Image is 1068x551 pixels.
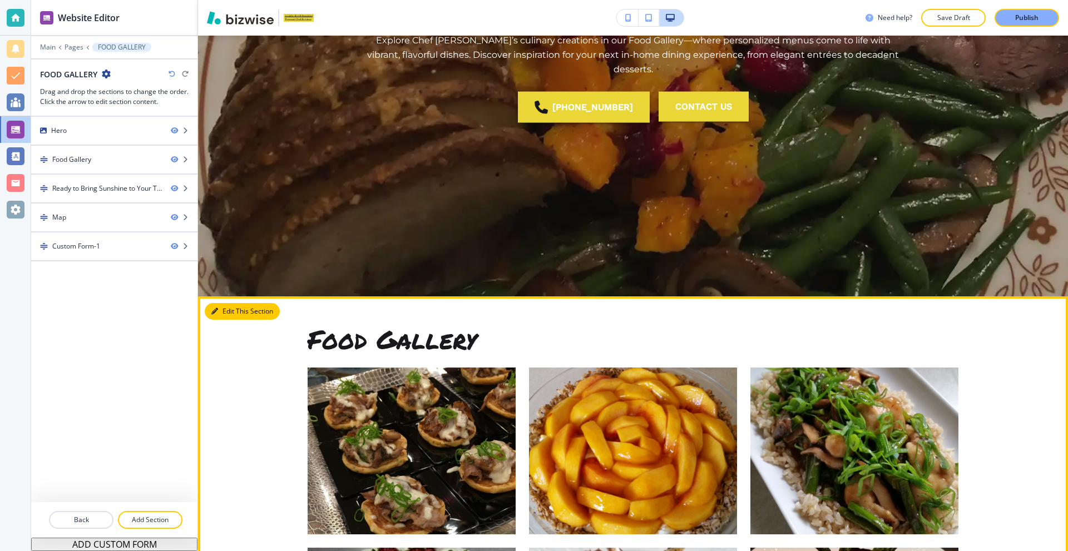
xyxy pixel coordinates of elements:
div: Food Gallery [52,155,91,165]
h2: FOOD GALLERY [40,68,97,80]
h3: Drag and drop the sections to change the order. Click the arrow to edit section content. [40,87,189,107]
img: Drag [40,185,48,192]
button: ADD CUSTOM FORM [31,538,197,551]
p: FOOD GALLERY [98,43,146,51]
p: Publish [1015,13,1039,23]
button: Edit This Section [205,303,280,320]
div: Hero [51,126,67,136]
div: DragFood Gallery [31,146,197,173]
img: Bizwise Logo [207,11,274,24]
h2: Website Editor [58,11,120,24]
div: Hero [31,117,197,145]
p: Explore Chef [PERSON_NAME]’s culinary creations in our Food Gallery—where personalized menus come... [366,33,900,76]
button: CONTACT US [659,92,749,122]
div: DragReady to Bring Sunshine to Your Table?-2 [31,175,197,202]
div: Custom Form-1 [52,241,100,251]
button: Add Section [118,511,182,529]
img: Drag [40,156,48,163]
p: Save Draft [936,13,971,23]
a: [PHONE_NUMBER] [518,92,650,123]
button: Back [49,511,113,529]
button: Pages [65,43,83,51]
div: Ready to Bring Sunshine to Your Table?-2 [52,183,162,193]
button: FOOD GALLERY [92,43,151,52]
h2: Food Gallery [308,323,601,368]
img: Drag [40,242,48,250]
img: editor icon [40,11,53,24]
button: Publish [995,9,1059,27]
p: Add Section [119,515,181,525]
div: DragCustom Form-1 [31,232,197,260]
p: Back [50,515,112,525]
div: Map [52,212,66,222]
img: Your Logo [284,14,314,22]
button: Grid gallery photo #1 [529,368,737,534]
button: Grid gallery photo #0 [308,368,516,534]
h3: Need help? [878,13,912,23]
img: Drag [40,214,48,221]
div: DragMap [31,203,197,231]
button: Main [40,43,56,51]
button: Grid gallery photo #2 [750,368,958,534]
button: Save Draft [921,9,986,27]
